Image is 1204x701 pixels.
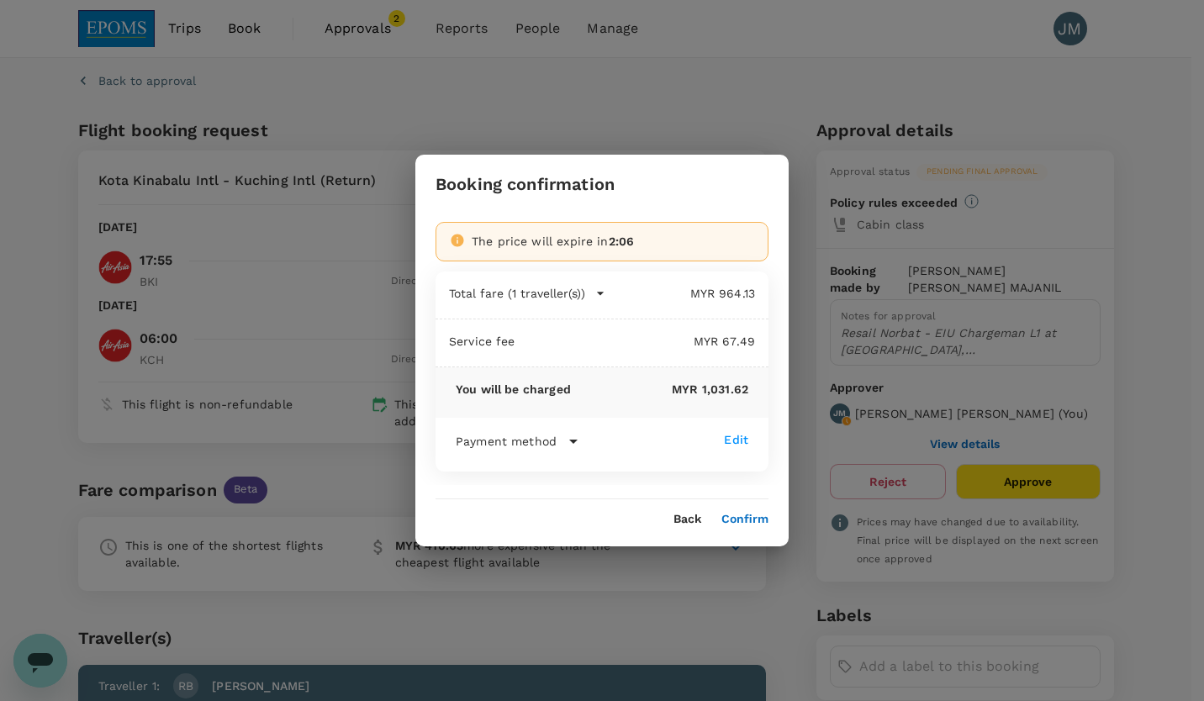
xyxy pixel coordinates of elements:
[609,235,635,248] span: 2:06
[449,285,605,302] button: Total fare (1 traveller(s))
[605,285,755,302] p: MYR 964.13
[436,175,615,194] h3: Booking confirmation
[571,381,748,398] p: MYR 1,031.62
[449,333,515,350] p: Service fee
[456,381,571,398] p: You will be charged
[449,285,585,302] p: Total fare (1 traveller(s))
[456,433,557,450] p: Payment method
[515,333,755,350] p: MYR 67.49
[472,233,754,250] div: The price will expire in
[721,513,768,526] button: Confirm
[673,513,701,526] button: Back
[724,431,748,448] div: Edit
